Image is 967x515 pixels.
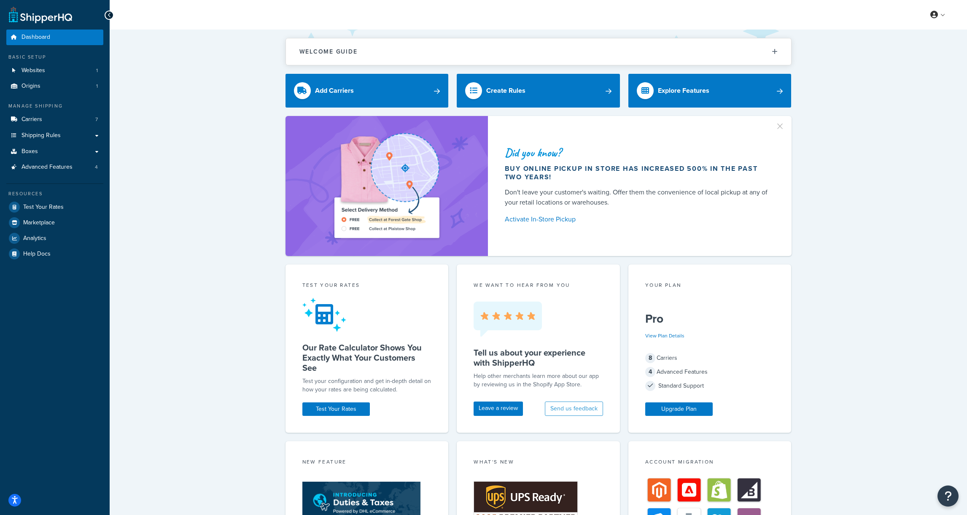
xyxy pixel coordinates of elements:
a: Add Carriers [286,74,449,108]
a: Test Your Rates [6,200,103,215]
div: Manage Shipping [6,102,103,110]
span: Advanced Features [22,164,73,171]
div: Test your configuration and get in-depth detail on how your rates are being calculated. [302,377,432,394]
a: Marketplace [6,215,103,230]
button: Send us feedback [545,402,603,416]
span: Boxes [22,148,38,155]
span: Origins [22,83,40,90]
div: Test your rates [302,281,432,291]
a: Boxes [6,144,103,159]
span: 4 [645,367,655,377]
a: Origins1 [6,78,103,94]
a: Carriers7 [6,112,103,127]
a: Help Docs [6,246,103,262]
li: Advanced Features [6,159,103,175]
span: Shipping Rules [22,132,61,139]
span: Analytics [23,235,46,242]
h5: Our Rate Calculator Shows You Exactly What Your Customers See [302,342,432,373]
a: Activate In-Store Pickup [505,213,771,225]
a: Dashboard [6,30,103,45]
div: Resources [6,190,103,197]
span: 1 [96,67,98,74]
span: Dashboard [22,34,50,41]
p: we want to hear from you [474,281,603,289]
span: Test Your Rates [23,204,64,211]
p: Help other merchants learn more about our app by reviewing us in the Shopify App Store. [474,372,603,389]
div: Basic Setup [6,54,103,61]
h5: Tell us about your experience with ShipperHQ [474,348,603,368]
div: Standard Support [645,380,775,392]
span: 4 [95,164,98,171]
li: Carriers [6,112,103,127]
div: Carriers [645,352,775,364]
span: 7 [95,116,98,123]
a: Test Your Rates [302,402,370,416]
div: Add Carriers [315,85,354,97]
h2: Welcome Guide [299,49,358,55]
a: Websites1 [6,63,103,78]
button: Open Resource Center [937,485,959,507]
div: Create Rules [486,85,525,97]
li: Origins [6,78,103,94]
a: View Plan Details [645,332,684,340]
a: Explore Features [628,74,792,108]
div: Advanced Features [645,366,775,378]
div: Account Migration [645,458,775,468]
a: Create Rules [457,74,620,108]
a: Shipping Rules [6,128,103,143]
a: Analytics [6,231,103,246]
span: Help Docs [23,251,51,258]
a: Upgrade Plan [645,402,713,416]
img: ad-shirt-map-b0359fc47e01cab431d101c4b569394f6a03f54285957d908178d52f29eb9668.png [310,129,463,243]
a: Leave a review [474,402,523,416]
div: Your Plan [645,281,775,291]
div: Don't leave your customer's waiting. Offer them the convenience of local pickup at any of your re... [505,187,771,208]
div: Did you know? [505,147,771,159]
div: Buy online pickup in store has increased 500% in the past two years! [505,164,771,181]
span: 8 [645,353,655,363]
h5: Pro [645,312,775,326]
a: Advanced Features4 [6,159,103,175]
span: Websites [22,67,45,74]
button: Welcome Guide [286,38,791,65]
div: New Feature [302,458,432,468]
div: Explore Features [658,85,709,97]
div: What's New [474,458,603,468]
span: Carriers [22,116,42,123]
span: Marketplace [23,219,55,226]
span: 1 [96,83,98,90]
li: Websites [6,63,103,78]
